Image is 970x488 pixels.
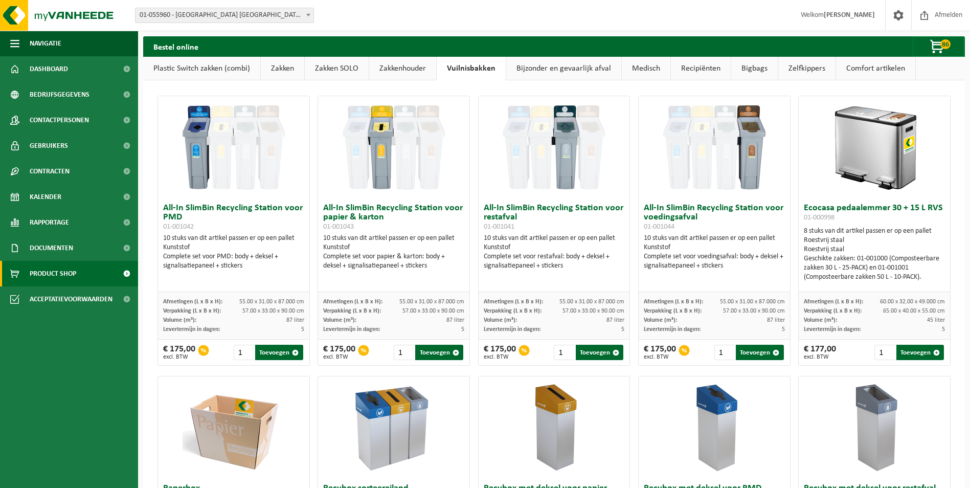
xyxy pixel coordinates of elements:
span: Kalender [30,184,61,210]
span: Rapportage [30,210,69,235]
img: 01-001042 [183,96,285,198]
span: 55.00 x 31.00 x 87.000 cm [399,299,464,305]
span: Levertermijn in dagen: [644,326,701,332]
div: Roestvrij staal [804,245,945,254]
span: 57.00 x 33.00 x 90.00 cm [562,308,624,314]
span: 57.00 x 33.00 x 90.00 cm [402,308,464,314]
input: 1 [234,345,254,360]
h3: All-In SlimBin Recycling Station voor papier & karton [323,204,464,231]
button: Toevoegen [736,345,783,360]
div: Kunststof [163,243,304,252]
span: 5 [942,326,945,332]
span: 01-001044 [644,223,674,231]
div: 10 stuks van dit artikel passen er op een pallet [644,234,785,271]
div: € 175,00 [484,345,516,360]
img: 01-001043 [343,96,445,198]
span: Levertermijn in dagen: [484,326,540,332]
div: 10 stuks van dit artikel passen er op een pallet [323,234,464,271]
span: Acceptatievoorwaarden [30,286,112,312]
span: Volume (m³): [163,317,196,323]
h2: Bestel online [143,36,209,56]
span: 87 liter [606,317,624,323]
h3: All-In SlimBin Recycling Station voor voedingsafval [644,204,785,231]
span: 55.00 x 31.00 x 87.000 cm [720,299,785,305]
div: Complete set voor PMD: body + deksel + signalisatiepaneel + stickers [163,252,304,271]
span: Volume (m³): [323,317,356,323]
div: € 175,00 [323,345,355,360]
div: Complete set voor voedingsafval: body + deksel + signalisatiepaneel + stickers [644,252,785,271]
span: Gebruikers [30,133,68,159]
button: Toevoegen [415,345,463,360]
img: 01-001044 [663,96,765,198]
button: Toevoegen [576,345,623,360]
span: 55.00 x 31.00 x 87.000 cm [239,299,304,305]
span: 01-001042 [163,223,194,231]
a: Bijzonder en gevaarlijk afval [506,57,621,80]
input: 1 [874,345,895,360]
span: Verpakking (L x B x H): [323,308,381,314]
button: 86 [913,36,964,57]
div: Kunststof [323,243,464,252]
span: excl. BTW [484,354,516,360]
span: 01-055960 - ROCKWOOL BELGIUM NV - WIJNEGEM [136,8,313,23]
span: Contactpersonen [30,107,89,133]
span: Verpakking (L x B x H): [644,308,702,314]
span: 01-001041 [484,223,514,231]
div: € 175,00 [163,345,195,360]
span: Verpakking (L x B x H): [484,308,542,314]
span: Levertermijn in dagen: [804,326,861,332]
span: 01-055960 - ROCKWOOL BELGIUM NV - WIJNEGEM [135,8,314,23]
span: 87 liter [446,317,464,323]
a: Zakkenhouder [369,57,436,80]
div: 10 stuks van dit artikel passen er op een pallet [163,234,304,271]
button: Toevoegen [896,345,944,360]
h3: Ecocasa pedaalemmer 30 + 15 L RVS [804,204,945,224]
img: 01-000670 [343,376,445,479]
span: 01-001043 [323,223,354,231]
span: Levertermijn in dagen: [323,326,380,332]
span: 60.00 x 32.00 x 49.000 cm [880,299,945,305]
span: 01-000998 [804,214,834,221]
span: Documenten [30,235,73,261]
div: Geschikte zakken: 01-001000 (Composteerbare zakken 30 L - 25-PACK) en 01-001001 (Composteerbare z... [804,254,945,282]
img: 01-001041 [503,96,605,198]
span: Volume (m³): [484,317,517,323]
strong: [PERSON_NAME] [824,11,875,19]
a: Medisch [622,57,670,80]
span: Dashboard [30,56,68,82]
div: € 177,00 [804,345,836,360]
span: Volume (m³): [804,317,837,323]
div: Roestvrij staal [804,236,945,245]
span: 5 [461,326,464,332]
span: 55.00 x 31.00 x 87.000 cm [559,299,624,305]
span: Volume (m³): [644,317,677,323]
div: € 175,00 [644,345,676,360]
span: Verpakking (L x B x H): [163,308,221,314]
span: Contracten [30,159,70,184]
a: Bigbags [731,57,778,80]
span: Afmetingen (L x B x H): [804,299,863,305]
a: Vuilnisbakken [437,57,506,80]
div: Complete set voor papier & karton: body + deksel + signalisatiepaneel + stickers [323,252,464,271]
img: 01-000998 [823,96,926,198]
span: 5 [621,326,624,332]
div: Kunststof [644,243,785,252]
a: Zelfkippers [778,57,836,80]
div: 8 stuks van dit artikel passen er op een pallet [804,227,945,282]
span: excl. BTW [163,354,195,360]
span: Afmetingen (L x B x H): [323,299,382,305]
span: excl. BTW [323,354,355,360]
span: 5 [301,326,304,332]
input: 1 [394,345,414,360]
span: 57.00 x 33.00 x 90.00 cm [723,308,785,314]
span: Verpakking (L x B x H): [804,308,862,314]
div: Complete set voor restafval: body + deksel + signalisatiepaneel + stickers [484,252,625,271]
span: 5 [782,326,785,332]
span: Afmetingen (L x B x H): [484,299,543,305]
span: Navigatie [30,31,61,56]
img: 02-014091 [503,376,605,479]
img: 01-000263 [183,376,285,479]
span: 45 liter [927,317,945,323]
h3: All-In SlimBin Recycling Station voor PMD [163,204,304,231]
a: Zakken SOLO [305,57,369,80]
